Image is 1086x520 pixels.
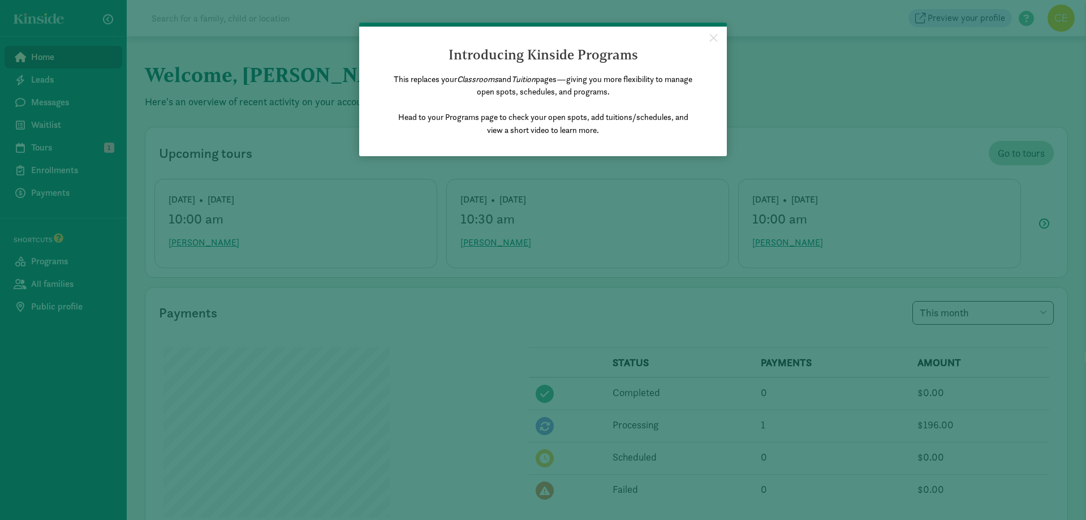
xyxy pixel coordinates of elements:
h2: Introducing Kinside Programs [390,46,696,63]
div: current step [359,23,727,27]
span: This replaces your and pages—giving you more flexibility to manage open spots, schedules, and pro... [394,74,692,135]
em: Classrooms [457,74,498,84]
em: Tuition [511,74,536,84]
a: Close modal [704,27,723,47]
